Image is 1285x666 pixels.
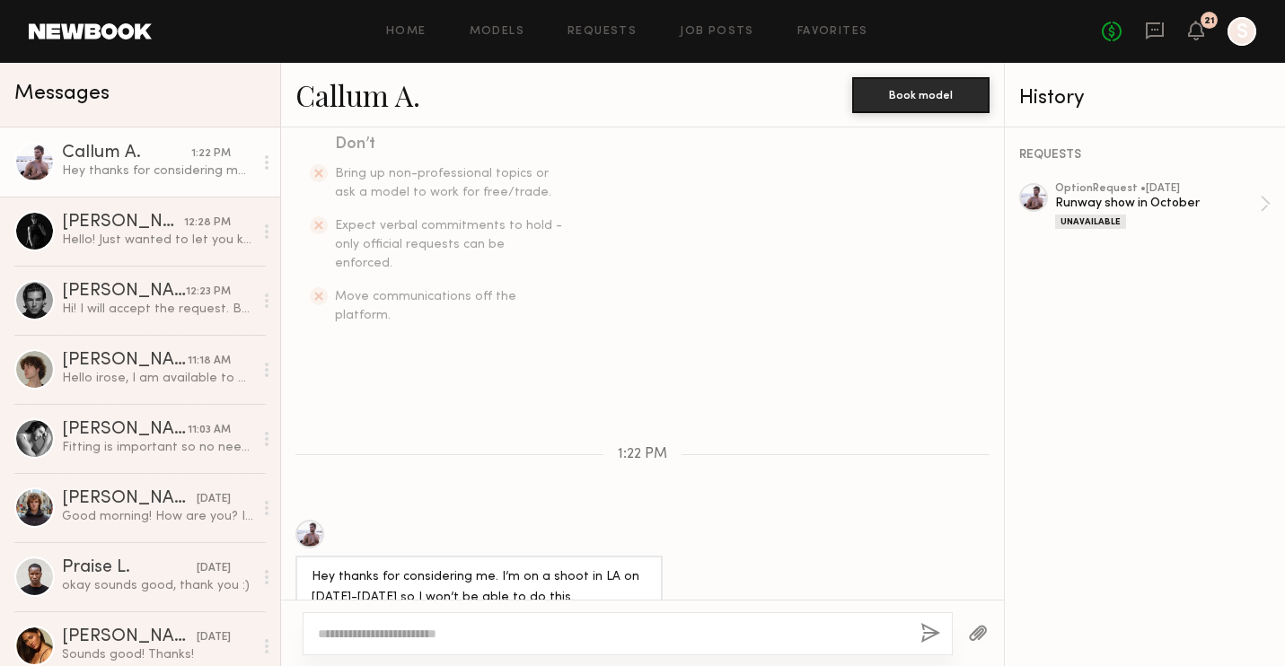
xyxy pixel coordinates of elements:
[852,86,990,101] a: Book model
[680,26,754,38] a: Job Posts
[62,352,188,370] div: [PERSON_NAME]
[568,26,637,38] a: Requests
[470,26,524,38] a: Models
[1055,195,1260,212] div: Runway show in October
[184,215,231,232] div: 12:28 PM
[62,162,253,180] div: Hey thanks for considering me. I’m on a shoot in LA on [DATE]-[DATE] so I won’t be able to do this.
[62,421,188,439] div: [PERSON_NAME]
[1228,17,1256,46] a: S
[335,168,551,198] span: Bring up non-professional topics or ask a model to work for free/trade.
[1055,215,1126,229] div: Unavailable
[62,559,197,577] div: Praise L.
[62,370,253,387] div: Hello irose, I am available to attend a fitting at any point this week for the show, but I think ...
[295,75,420,114] a: Callum A.
[62,439,253,456] div: Fitting is important so no need to be charged unless you have budget for that.Rehearsal depends o...
[62,508,253,525] div: Good morning! How are you? I just finished my work and on my way now. I think I will be around 11...
[335,291,516,321] span: Move communications off the platform.
[335,132,565,157] div: Don’t
[386,26,427,38] a: Home
[1055,183,1260,195] div: option Request • [DATE]
[1019,88,1271,109] div: History
[197,491,231,508] div: [DATE]
[62,145,191,162] div: Callum A.
[188,422,231,439] div: 11:03 AM
[852,77,990,113] button: Book model
[797,26,868,38] a: Favorites
[62,283,186,301] div: [PERSON_NAME]
[1204,16,1215,26] div: 21
[1019,149,1271,162] div: REQUESTS
[1055,183,1271,229] a: optionRequest •[DATE]Runway show in OctoberUnavailable
[335,220,562,269] span: Expect verbal commitments to hold - only official requests can be enforced.
[62,646,253,663] div: Sounds good! Thanks!
[62,301,253,318] div: Hi! I will accept the request. But first I have to get approval from my agent in [GEOGRAPHIC_DATA...
[62,214,184,232] div: [PERSON_NAME]
[188,353,231,370] div: 11:18 AM
[62,232,253,249] div: Hello! Just wanted to let you know I accepted the option! :)
[62,577,253,594] div: okay sounds good, thank you :)
[312,567,647,609] div: Hey thanks for considering me. I’m on a shoot in LA on [DATE]-[DATE] so I won’t be able to do this.
[191,145,231,162] div: 1:22 PM
[618,447,667,462] span: 1:22 PM
[197,629,231,646] div: [DATE]
[62,490,197,508] div: [PERSON_NAME]
[14,83,110,104] span: Messages
[197,560,231,577] div: [DATE]
[62,628,197,646] div: [PERSON_NAME]
[186,284,231,301] div: 12:23 PM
